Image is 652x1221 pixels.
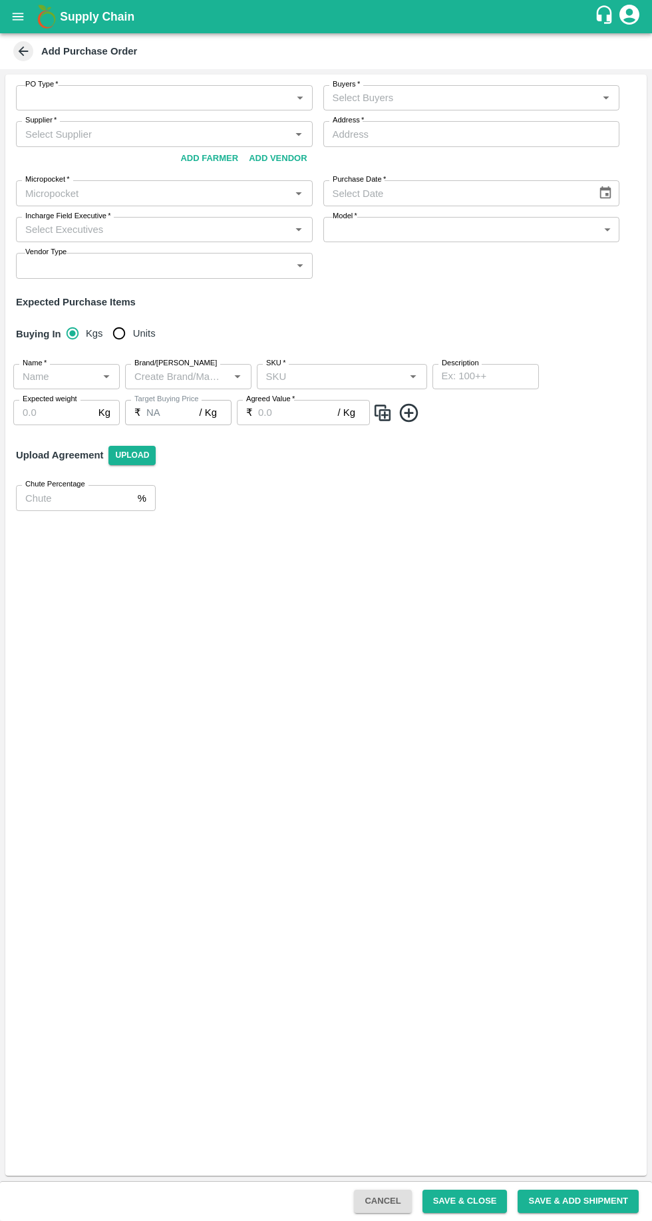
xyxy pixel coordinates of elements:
input: Select Buyers [327,89,594,106]
button: Open [597,89,615,106]
div: buying_in [67,320,166,347]
button: Open [229,368,246,385]
input: 0.0 [258,400,338,425]
label: Address [333,115,364,126]
input: Create Brand/Marka [129,368,226,385]
h6: Buying In [11,320,67,348]
button: Choose date [593,180,618,206]
label: Incharge Field Executive [25,211,110,222]
input: Micropocket [20,184,287,202]
p: % [138,491,146,506]
label: SKU [266,358,285,369]
label: Micropocket [25,174,70,185]
p: ₹ [246,405,253,420]
button: Open [405,368,422,385]
button: Open [290,221,307,238]
input: SKU [261,368,401,385]
button: Cancel [354,1190,411,1213]
input: Chute [16,485,132,510]
input: Address [323,121,620,146]
strong: Upload Agreement [16,450,103,460]
label: Chute Percentage [25,479,85,490]
div: account of current user [617,3,641,31]
img: logo [33,3,60,30]
button: Save & Add Shipment [518,1190,639,1213]
button: Add Vendor [244,147,312,170]
b: Add Purchase Order [41,46,137,57]
input: Select Date [323,180,587,206]
label: Name [23,358,47,369]
label: Description [442,358,479,369]
label: Expected weight [23,394,77,405]
label: Model [333,211,357,222]
span: Upload [108,446,156,465]
input: Select Supplier [20,125,287,142]
button: Open [290,125,307,142]
input: 0.0 [146,400,200,425]
a: Supply Chain [60,7,594,26]
p: / Kg [338,405,355,420]
button: Open [290,184,307,202]
img: CloneIcon [373,402,393,424]
button: open drawer [3,1,33,32]
label: PO Type [25,79,59,90]
label: Supplier [25,115,57,126]
span: Kgs [86,326,103,341]
button: Add Farmer [175,147,244,170]
p: Kg [98,405,110,420]
div: customer-support [594,5,617,29]
strong: Expected Purchase Items [16,297,136,307]
button: Save & Close [422,1190,508,1213]
p: ₹ [134,405,141,420]
b: Supply Chain [60,10,134,23]
input: Select Executives [20,221,287,238]
p: / Kg [200,405,217,420]
input: 0.0 [13,400,93,425]
label: Buyers [333,79,360,90]
span: Units [133,326,156,341]
label: Brand/[PERSON_NAME] [134,358,217,369]
label: Agreed Value [246,394,295,405]
label: Purchase Date [333,174,386,185]
input: Name [17,368,94,385]
button: Open [98,368,115,385]
label: Target Buying Price [134,394,199,405]
label: Vendor Type [25,247,67,258]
